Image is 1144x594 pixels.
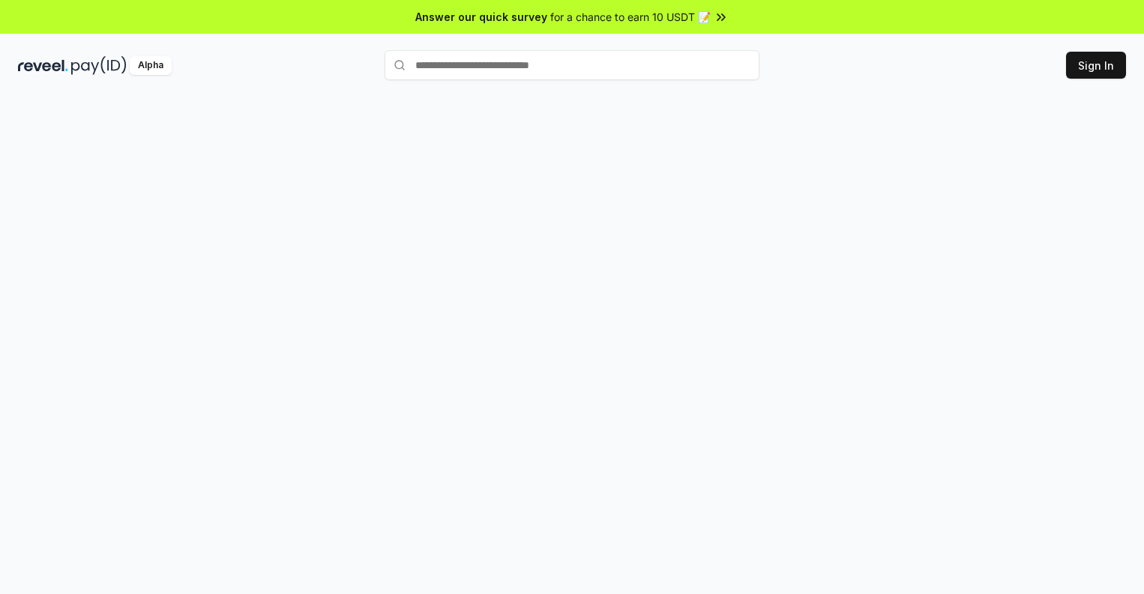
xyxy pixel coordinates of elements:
[415,9,547,25] span: Answer our quick survey
[71,56,127,75] img: pay_id
[18,56,68,75] img: reveel_dark
[130,56,172,75] div: Alpha
[550,9,711,25] span: for a chance to earn 10 USDT 📝
[1066,52,1126,79] button: Sign In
